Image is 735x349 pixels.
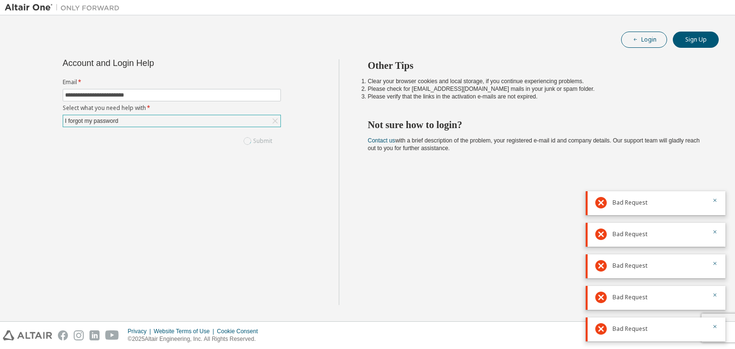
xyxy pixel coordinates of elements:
span: Bad Request [612,262,647,270]
a: Contact us [368,137,395,144]
img: altair_logo.svg [3,330,52,340]
img: facebook.svg [58,330,68,340]
p: © 2025 Altair Engineering, Inc. All Rights Reserved. [128,335,264,343]
label: Email [63,78,281,86]
span: with a brief description of the problem, your registered e-mail id and company details. Our suppo... [368,137,700,152]
img: instagram.svg [74,330,84,340]
h2: Other Tips [368,59,702,72]
img: youtube.svg [105,330,119,340]
img: Altair One [5,3,124,12]
div: I forgot my password [63,115,280,127]
div: Cookie Consent [217,327,263,335]
span: Bad Request [612,294,647,301]
span: Bad Request [612,199,647,207]
h2: Not sure how to login? [368,119,702,131]
img: linkedin.svg [89,330,100,340]
div: I forgot my password [64,116,120,126]
button: Sign Up [673,32,719,48]
label: Select what you need help with [63,104,281,112]
li: Clear your browser cookies and local storage, if you continue experiencing problems. [368,77,702,85]
button: Login [621,32,667,48]
div: Website Terms of Use [154,327,217,335]
li: Please verify that the links in the activation e-mails are not expired. [368,93,702,100]
div: Account and Login Help [63,59,237,67]
span: Bad Request [612,230,647,238]
div: Privacy [128,327,154,335]
span: Bad Request [612,325,647,333]
li: Please check for [EMAIL_ADDRESS][DOMAIN_NAME] mails in your junk or spam folder. [368,85,702,93]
